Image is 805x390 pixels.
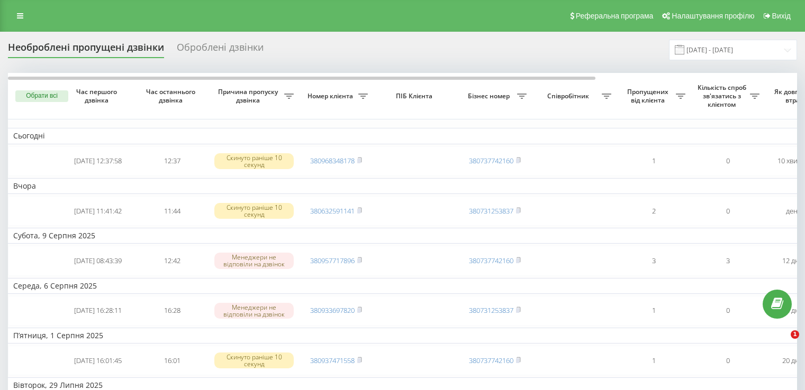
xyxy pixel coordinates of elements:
[382,92,449,100] span: ПІБ Клієнта
[469,305,513,315] a: 380731253837
[691,196,765,226] td: 0
[8,42,164,58] div: Необроблені пропущені дзвінки
[691,296,765,326] td: 0
[135,196,209,226] td: 11:44
[772,12,791,20] span: Вихід
[696,83,750,108] span: Кількість спроб зв'язатись з клієнтом
[214,153,294,169] div: Скинуто раніше 10 секунд
[214,303,294,319] div: Менеджери не відповіли на дзвінок
[310,156,355,165] a: 380968348178
[469,256,513,265] a: 380737742160
[135,146,209,176] td: 12:37
[691,246,765,275] td: 3
[15,90,68,102] button: Обрати всі
[469,156,513,165] a: 380737742160
[617,146,691,176] td: 1
[135,346,209,375] td: 16:01
[617,346,691,375] td: 1
[61,246,135,275] td: [DATE] 08:43:39
[310,206,355,216] a: 380632591141
[463,92,517,100] span: Бізнес номер
[177,42,264,58] div: Оброблені дзвінки
[310,305,355,315] a: 380933697820
[691,146,765,176] td: 0
[672,12,754,20] span: Налаштування профілю
[135,296,209,326] td: 16:28
[135,246,209,275] td: 12:42
[691,346,765,375] td: 0
[61,196,135,226] td: [DATE] 11:41:42
[61,346,135,375] td: [DATE] 16:01:45
[69,88,126,104] span: Час першого дзвінка
[617,296,691,326] td: 1
[61,296,135,326] td: [DATE] 16:28:11
[214,203,294,219] div: Скинуто раніше 10 секунд
[469,206,513,216] a: 380731253837
[469,356,513,365] a: 380737742160
[61,146,135,176] td: [DATE] 12:37:58
[617,196,691,226] td: 2
[214,352,294,368] div: Скинуто раніше 10 секунд
[214,88,284,104] span: Причина пропуску дзвінка
[310,256,355,265] a: 380957717896
[576,12,654,20] span: Реферальна програма
[769,330,794,356] iframe: Intercom live chat
[310,356,355,365] a: 380937471558
[537,92,602,100] span: Співробітник
[304,92,358,100] span: Номер клієнта
[214,253,294,268] div: Менеджери не відповіли на дзвінок
[791,330,799,339] span: 1
[617,246,691,275] td: 3
[143,88,201,104] span: Час останнього дзвінка
[622,88,676,104] span: Пропущених від клієнта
